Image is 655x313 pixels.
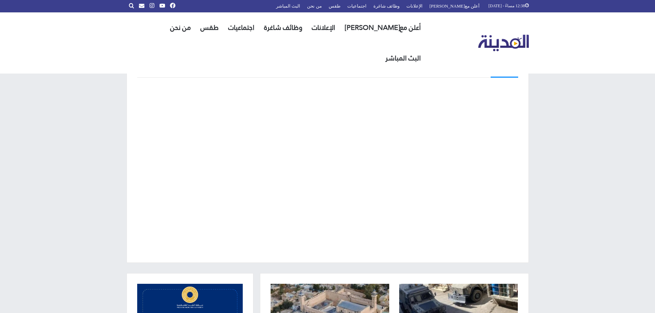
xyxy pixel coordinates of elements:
[196,12,223,43] a: طقس
[381,43,426,74] a: البث المباشر
[259,12,307,43] a: وظائف شاغرة
[165,12,196,43] a: من نحن
[340,12,426,43] a: أعلن مع[PERSON_NAME]
[223,12,259,43] a: اجتماعيات
[307,12,340,43] a: الإعلانات
[478,35,529,52] img: تلفزيون المدينة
